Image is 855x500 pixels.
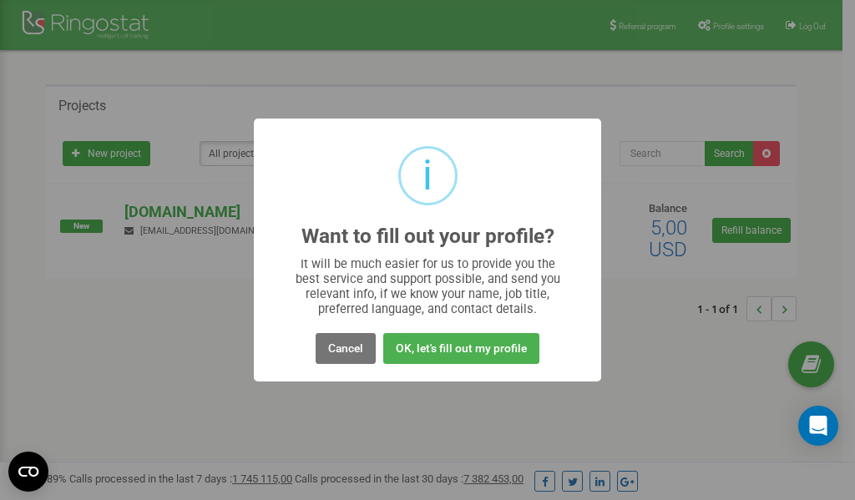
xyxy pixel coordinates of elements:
h2: Want to fill out your profile? [301,225,554,248]
button: OK, let's fill out my profile [383,333,539,364]
div: It will be much easier for us to provide you the best service and support possible, and send you ... [287,256,569,316]
button: Cancel [316,333,376,364]
button: Open CMP widget [8,452,48,492]
div: i [422,149,433,203]
div: Open Intercom Messenger [798,406,838,446]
